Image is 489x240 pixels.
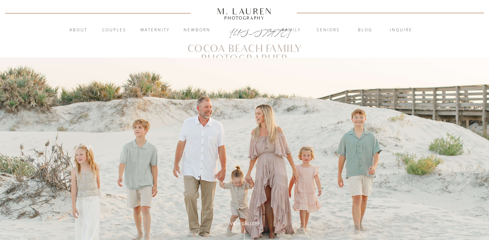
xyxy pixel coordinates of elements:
[310,27,346,34] a: Seniors
[66,27,91,34] a: About
[214,16,275,20] a: Photography
[347,27,383,34] a: blog
[142,44,347,54] h1: Cocoa Beach Family Photographer
[273,27,309,34] a: Family
[197,8,292,15] a: M. Lauren
[230,27,260,35] a: [US_STATE]
[179,27,215,34] a: Newborn
[137,27,173,34] a: Maternity
[96,27,132,34] a: Couples
[222,221,267,227] a: View Gallery
[383,27,419,34] a: inquire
